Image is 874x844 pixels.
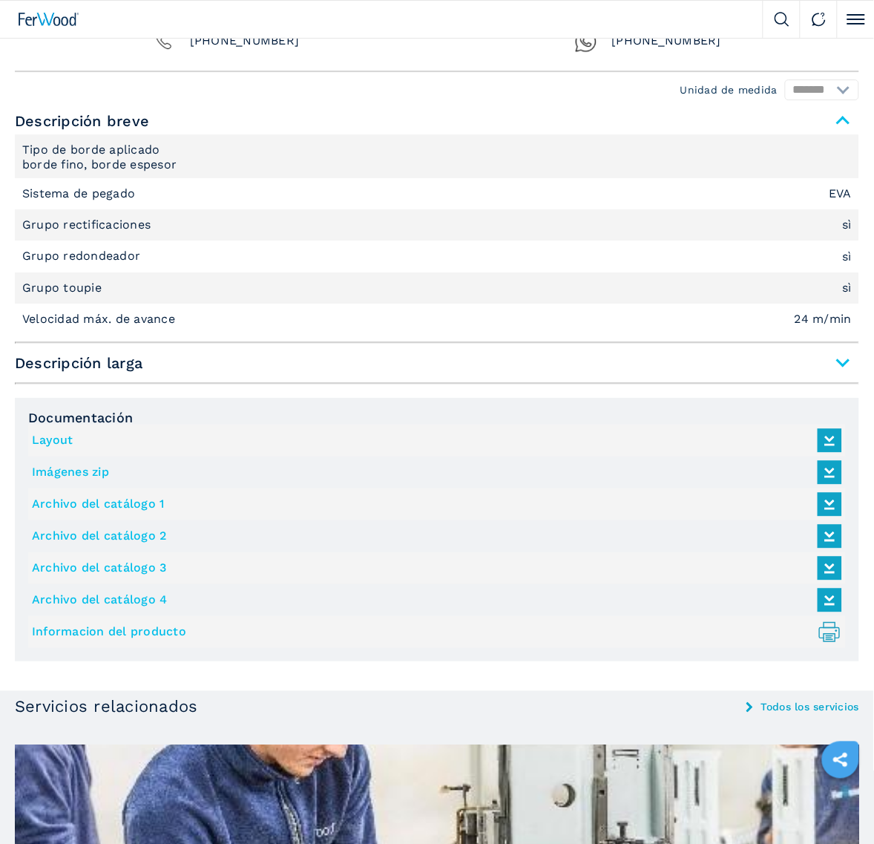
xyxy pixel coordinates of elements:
p: Grupo toupie [22,280,105,296]
em: sì [843,251,852,263]
p: Velocidad máx. de avance [22,311,179,327]
em: Unidad de medida [680,85,778,95]
p: Grupo rectificaciones [22,217,155,233]
em: sì [843,282,852,294]
h3: Servicios relacionados [15,699,198,715]
em: EVA [829,188,852,200]
img: Search [775,12,789,27]
img: Ferwood [19,13,79,26]
img: Contact us [812,12,827,27]
a: Imágenes zip [32,460,835,485]
p: Tipo de borde aplicado [22,142,164,158]
em: borde fino, borde espesor [22,159,852,171]
p: Grupo redondeador [22,248,145,264]
a: Archivo del catálogo 3 [32,556,835,580]
a: Archivo del catálogo 2 [32,524,835,549]
button: Click to toggle menu [837,1,874,38]
a: Layout [32,428,835,453]
a: Todos los servicios [760,701,859,712]
span: Documentación [28,411,846,425]
span: [PHONE_NUMBER] [612,30,722,53]
a: Informacion del producto [32,620,835,644]
p: Sistema de pegado [22,186,139,202]
span: Descripción breve [15,108,859,134]
a: Archivo del catálogo 4 [32,588,835,612]
img: Phone [153,30,175,53]
iframe: Chat [811,777,863,833]
span: [PHONE_NUMBER] [190,30,300,53]
img: Whatsapp [575,30,597,53]
a: Archivo del catálogo 1 [32,492,835,517]
a: sharethis [822,742,859,779]
div: Descripción breve [15,134,859,335]
em: sì [843,219,852,231]
em: 24 m/min [795,313,852,325]
span: Descripción larga [15,350,859,376]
